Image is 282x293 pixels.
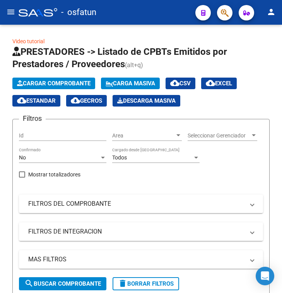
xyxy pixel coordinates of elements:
span: No [19,154,26,161]
button: Estandar [12,95,60,107]
mat-expansion-panel-header: FILTROS DE INTEGRACION [19,222,263,241]
span: Mostrar totalizadores [28,170,80,179]
mat-panel-title: FILTROS DEL COMPROBANTE [28,200,244,208]
span: Borrar Filtros [118,280,174,287]
button: CSV [166,78,195,89]
h3: Filtros [19,113,46,124]
span: Descarga Masiva [117,97,176,104]
span: Carga Masiva [106,80,155,87]
mat-icon: cloud_download [71,96,80,105]
span: Estandar [17,97,56,104]
mat-expansion-panel-header: FILTROS DEL COMPROBANTE [19,195,263,213]
span: (alt+q) [125,61,143,69]
mat-icon: menu [6,7,15,17]
mat-icon: cloud_download [170,78,179,88]
span: CSV [170,80,191,87]
button: Gecros [66,95,107,107]
span: Todos [112,154,127,161]
span: PRESTADORES -> Listado de CPBTs Emitidos por Prestadores / Proveedores [12,46,227,69]
span: Cargar Comprobante [17,80,91,87]
a: Video tutorial [12,38,44,44]
button: Descarga Masiva [113,95,180,107]
button: Cargar Comprobante [12,78,95,89]
div: Open Intercom Messenger [256,267,274,285]
mat-panel-title: MAS FILTROS [28,255,244,264]
mat-panel-title: FILTROS DE INTEGRACION [28,227,244,236]
mat-icon: cloud_download [17,96,26,105]
mat-icon: person [267,7,276,17]
span: Area [112,132,175,139]
span: Gecros [71,97,102,104]
span: EXCEL [206,80,232,87]
span: Buscar Comprobante [24,280,101,287]
button: Carga Masiva [101,78,160,89]
span: Seleccionar Gerenciador [188,132,250,139]
button: Buscar Comprobante [19,277,106,290]
app-download-masive: Descarga masiva de comprobantes (adjuntos) [113,95,180,107]
span: - osfatun [61,4,96,21]
button: Borrar Filtros [113,277,179,290]
mat-icon: search [24,279,34,288]
mat-icon: cloud_download [206,78,215,88]
mat-icon: delete [118,279,127,288]
button: EXCEL [201,78,237,89]
mat-expansion-panel-header: MAS FILTROS [19,250,263,269]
